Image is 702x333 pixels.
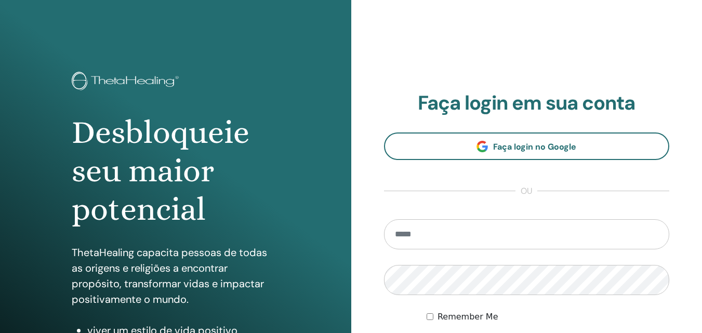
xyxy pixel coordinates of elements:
span: ou [515,185,537,197]
h2: Faça login em sua conta [384,91,670,115]
div: Keep me authenticated indefinitely or until I manually logout [427,311,669,323]
span: Faça login no Google [493,141,576,152]
p: ThetaHealing capacita pessoas de todas as origens e religiões a encontrar propósito, transformar ... [72,245,280,307]
a: Faça login no Google [384,132,670,160]
label: Remember Me [438,311,498,323]
h1: Desbloqueie seu maior potencial [72,113,280,229]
